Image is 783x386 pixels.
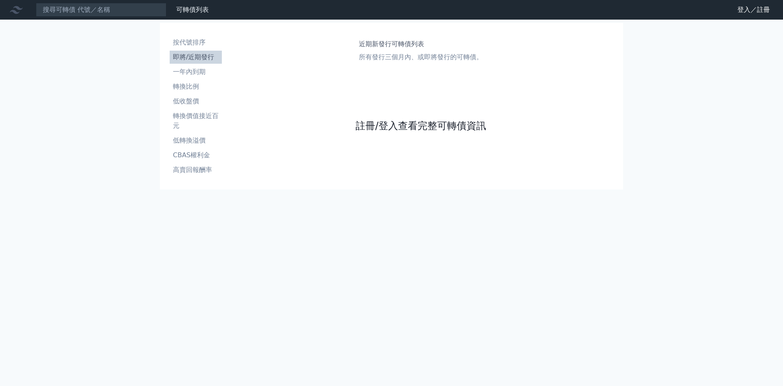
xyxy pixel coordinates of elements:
[170,51,222,64] a: 即將/近期發行
[170,95,222,108] a: 低收盤價
[170,149,222,162] a: CBAS權利金
[170,52,222,62] li: 即將/近期發行
[170,163,222,176] a: 高賣回報酬率
[170,150,222,160] li: CBAS權利金
[170,136,222,145] li: 低轉換溢價
[170,80,222,93] a: 轉換比例
[359,52,483,62] p: 所有發行三個月內、或即將發行的可轉債。
[170,38,222,47] li: 按代號排序
[170,165,222,175] li: 高賣回報酬率
[170,134,222,147] a: 低轉換溢價
[170,96,222,106] li: 低收盤價
[359,39,483,49] h1: 近期新發行可轉債列表
[170,67,222,77] li: 一年內到期
[170,109,222,132] a: 轉換價值接近百元
[170,36,222,49] a: 按代號排序
[170,111,222,131] li: 轉換價值接近百元
[356,119,486,132] a: 註冊/登入查看完整可轉債資訊
[170,65,222,78] a: 一年內到期
[36,3,166,17] input: 搜尋可轉債 代號／名稱
[176,6,209,13] a: 可轉債列表
[170,82,222,91] li: 轉換比例
[731,3,776,16] a: 登入／註冊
